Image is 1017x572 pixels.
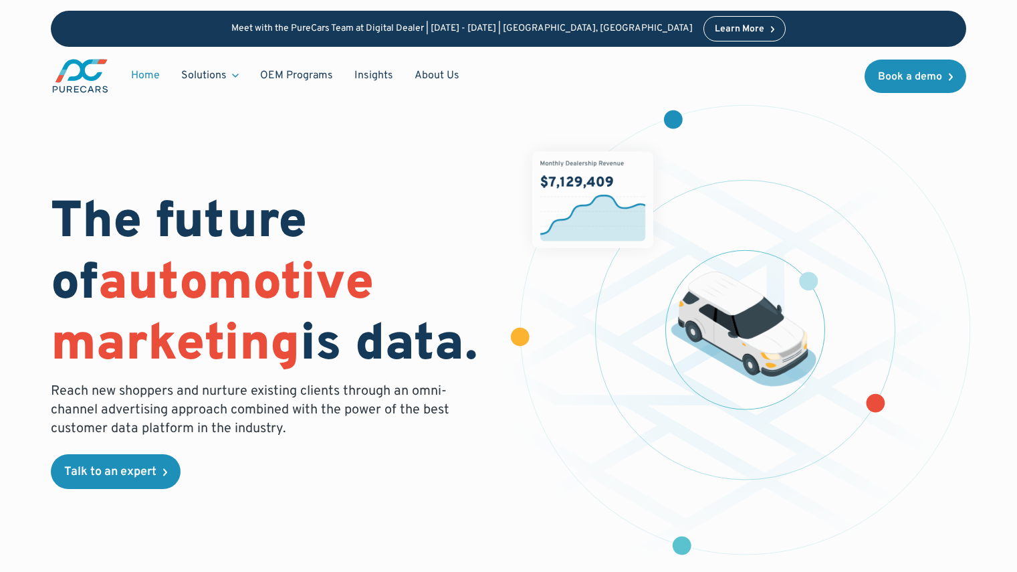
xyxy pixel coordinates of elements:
img: illustration of a vehicle [671,272,816,387]
a: About Us [404,63,470,88]
div: Solutions [171,63,249,88]
a: main [51,58,110,94]
img: purecars logo [51,58,110,94]
div: Solutions [181,68,227,83]
p: Reach new shoppers and nurture existing clients through an omni-channel advertising approach comb... [51,382,457,438]
a: Home [120,63,171,88]
span: automotive marketing [51,253,374,378]
div: Book a demo [878,72,942,82]
img: chart showing monthly dealership revenue of $7m [532,151,653,248]
div: Talk to an expert [64,466,156,478]
div: Learn More [715,25,764,34]
a: OEM Programs [249,63,344,88]
p: Meet with the PureCars Team at Digital Dealer | [DATE] - [DATE] | [GEOGRAPHIC_DATA], [GEOGRAPHIC_... [231,23,693,35]
a: Talk to an expert [51,454,181,489]
a: Learn More [703,16,786,41]
a: Book a demo [865,60,966,93]
a: Insights [344,63,404,88]
h1: The future of is data. [51,193,492,377]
